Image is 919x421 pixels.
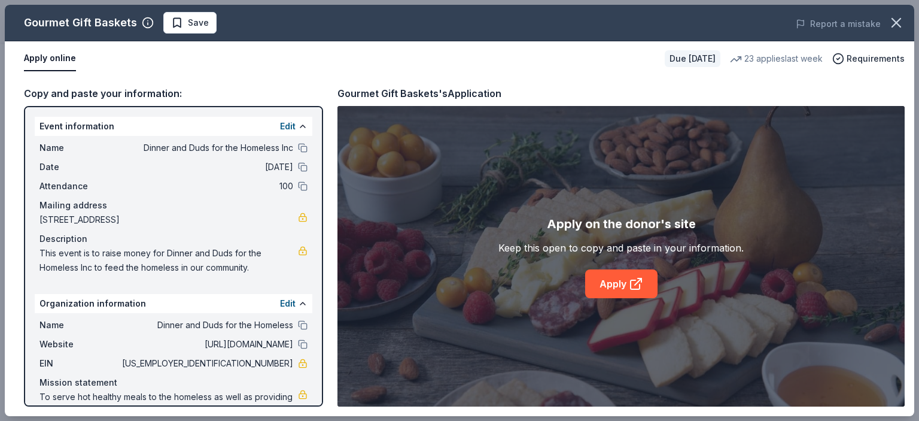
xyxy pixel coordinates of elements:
span: Dinner and Duds for the Homeless Inc [120,141,293,155]
span: Dinner and Duds for the Homeless [120,318,293,332]
span: [STREET_ADDRESS] [39,213,298,227]
button: Save [163,12,217,34]
div: Apply on the donor's site [547,214,696,234]
span: Requirements [847,52,905,66]
span: Attendance [39,179,120,193]
span: Name [39,318,120,332]
div: Gourmet Gift Baskets [24,13,137,32]
button: Apply online [24,46,76,71]
div: Description [39,232,308,246]
span: Save [188,16,209,30]
span: Website [39,337,120,352]
span: [US_EMPLOYER_IDENTIFICATION_NUMBER] [120,356,293,371]
span: [URL][DOMAIN_NAME] [120,337,293,352]
div: Copy and paste your information: [24,86,323,101]
div: 23 applies last week [730,52,823,66]
span: 100 [120,179,293,193]
button: Requirements [832,52,905,66]
div: Mission statement [39,375,308,390]
span: EIN [39,356,120,371]
span: [DATE] [120,160,293,174]
div: Organization information [35,294,312,313]
span: This event is to raise money for Dinner and Duds for the Homeless Inc to feed the homeless in our... [39,246,298,275]
div: Event information [35,117,312,136]
a: Apply [585,269,658,298]
div: Due [DATE] [665,50,720,67]
span: To serve hot healthy meals to the homeless as well as providing clothing, toiletries and first ai... [39,390,298,419]
span: Date [39,160,120,174]
button: Report a mistake [796,17,881,31]
div: Mailing address [39,198,308,213]
span: Name [39,141,120,155]
button: Edit [280,296,296,311]
div: Gourmet Gift Baskets's Application [337,86,501,101]
div: Keep this open to copy and paste in your information. [498,241,744,255]
button: Edit [280,119,296,134]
